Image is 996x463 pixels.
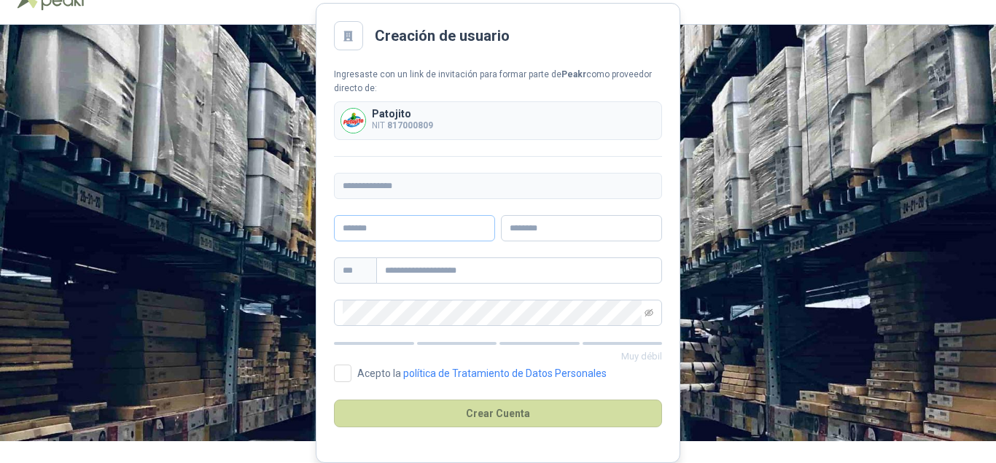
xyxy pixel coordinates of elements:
[372,119,433,133] p: NIT
[334,68,662,96] div: Ingresaste con un link de invitación para formar parte de como proveedor directo de:
[561,69,586,79] b: Peakr
[375,25,510,47] h2: Creación de usuario
[403,367,607,379] a: política de Tratamiento de Datos Personales
[351,368,612,378] span: Acepto la
[334,349,662,364] p: Muy débil
[645,308,653,317] span: eye-invisible
[341,109,365,133] img: Company Logo
[387,120,433,131] b: 817000809
[372,109,433,119] p: Patojito
[334,400,662,427] button: Crear Cuenta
